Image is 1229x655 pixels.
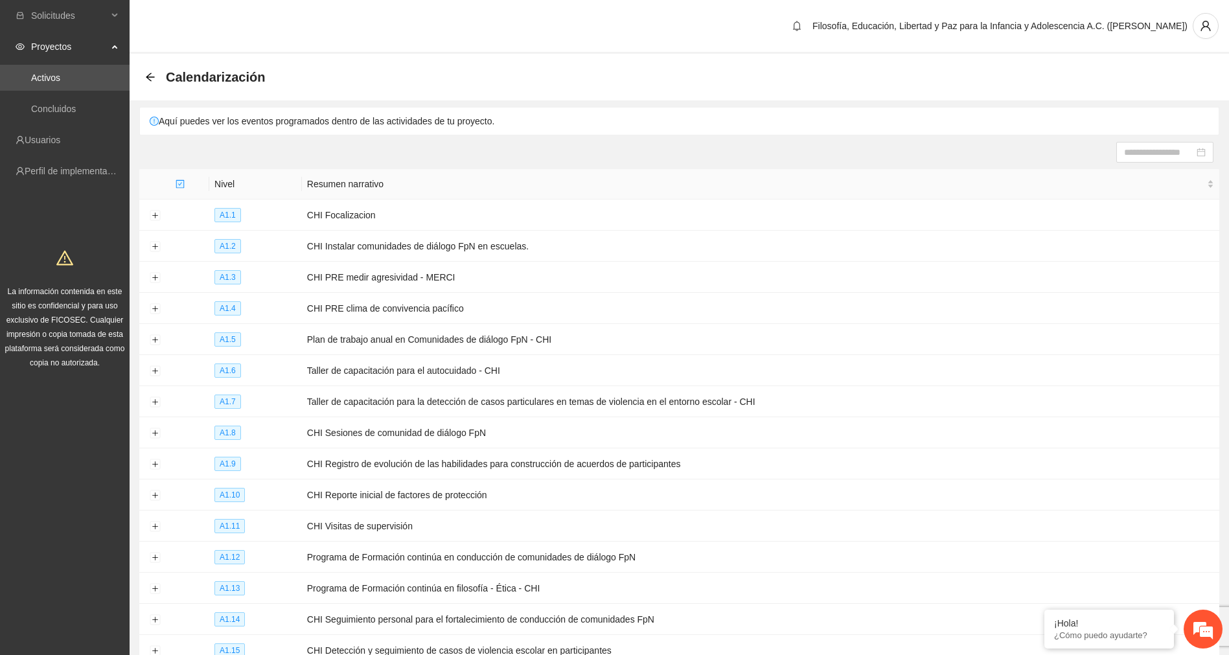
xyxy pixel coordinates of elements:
button: Expand row [150,522,160,532]
span: check-square [176,179,185,189]
a: Perfil de implementadora [25,166,126,176]
button: Expand row [150,553,160,563]
a: Concluidos [31,104,76,114]
div: Aquí puedes ver los eventos programados dentro de las actividades de tu proyecto. [140,108,1219,135]
td: CHI Focalizacion [302,200,1219,231]
button: Expand row [150,304,160,314]
td: CHI PRE medir agresividad - MERCI [302,262,1219,293]
span: Filosofía, Educación, Libertad y Paz para la Infancia y Adolescencia A.C. ([PERSON_NAME]) [812,21,1188,31]
button: Expand row [150,397,160,408]
button: bell [787,16,807,36]
span: A1.12 [214,550,245,564]
span: eye [16,42,25,51]
td: CHI Reporte inicial de factores de protección [302,479,1219,511]
button: Expand row [150,211,160,221]
button: Expand row [150,584,160,594]
td: CHI Seguimiento personal para el fortalecimiento de conducción de comunidades FpN [302,604,1219,635]
a: Usuarios [25,135,60,145]
td: CHI Visitas de supervisión [302,511,1219,542]
span: A1.2 [214,239,241,253]
span: A1.3 [214,270,241,284]
button: Expand row [150,242,160,252]
td: Plan de trabajo anual en Comunidades de diálogo FpN - CHI [302,324,1219,355]
td: CHI Sesiones de comunidad de diálogo FpN [302,417,1219,448]
th: Nivel [209,169,302,200]
span: A1.5 [214,332,241,347]
span: A1.1 [214,208,241,222]
span: Resumen narrativo [307,177,1204,191]
button: Expand row [150,459,160,470]
td: Programa de Formación continúa en filosofía - Ética - CHI [302,573,1219,604]
span: A1.14 [214,612,245,626]
button: Expand row [150,428,160,439]
td: Programa de Formación continúa en conducción de comunidades de diálogo FpN [302,542,1219,573]
span: Proyectos [31,34,108,60]
td: Taller de capacitación para la detección de casos particulares en temas de violencia en el entorn... [302,386,1219,417]
span: exclamation-circle [150,117,159,126]
a: Activos [31,73,60,83]
td: CHI PRE clima de convivencia pacífico [302,293,1219,324]
td: Taller de capacitación para el autocuidado - CHI [302,355,1219,386]
th: Resumen narrativo [302,169,1219,200]
span: A1.6 [214,363,241,378]
button: Expand row [150,335,160,345]
span: A1.8 [214,426,241,440]
span: inbox [16,11,25,20]
span: bell [787,21,807,31]
span: arrow-left [145,72,155,82]
td: CHI Instalar comunidades de diálogo FpN en escuelas. [302,231,1219,262]
span: Calendarización [166,67,265,87]
button: Expand row [150,366,160,376]
span: Solicitudes [31,3,108,29]
span: A1.13 [214,581,245,595]
button: Expand row [150,615,160,625]
p: ¿Cómo puedo ayudarte? [1054,630,1164,640]
button: user [1193,13,1219,39]
div: Back [145,72,155,83]
div: ¡Hola! [1054,618,1164,628]
button: Expand row [150,273,160,283]
span: A1.4 [214,301,241,316]
button: Expand row [150,490,160,501]
span: A1.10 [214,488,245,502]
span: A1.9 [214,457,241,471]
span: warning [56,249,73,266]
span: A1.7 [214,395,241,409]
span: user [1193,20,1218,32]
span: La información contenida en este sitio es confidencial y para uso exclusivo de FICOSEC. Cualquier... [5,287,125,367]
td: CHI Registro de evolución de las habilidades para construcción de acuerdos de participantes [302,448,1219,479]
span: A1.11 [214,519,245,533]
